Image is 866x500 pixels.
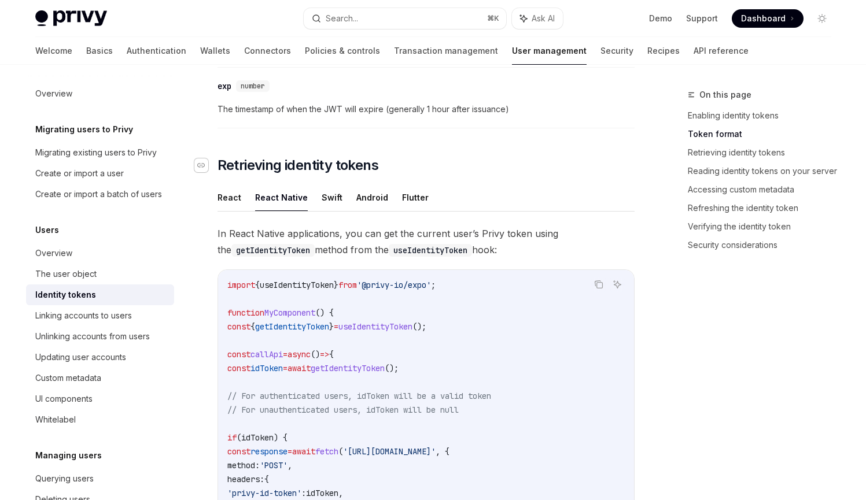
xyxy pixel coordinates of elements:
span: await [288,363,311,373]
div: Overview [35,87,72,101]
button: Copy the contents from the code block [591,277,606,292]
a: Connectors [244,37,291,65]
span: The timestamp of when the JWT will expire (generally 1 hour after issuance) [218,102,635,116]
span: ( [338,446,343,457]
code: getIdentityToken [231,244,315,257]
a: Support [686,13,718,24]
button: Flutter [402,184,429,211]
span: if [227,432,237,443]
span: const [227,363,250,373]
button: Android [356,184,388,211]
span: = [288,446,292,457]
span: } [329,321,334,332]
a: User management [512,37,587,65]
span: , [288,460,292,471]
div: Unlinking accounts from users [35,329,150,343]
a: Token format [688,125,841,143]
span: useIdentityToken [260,280,334,290]
span: { [264,474,269,484]
div: Migrating existing users to Privy [35,146,157,160]
span: () { [315,308,334,318]
span: { [329,349,334,360]
button: Search...⌘K [304,8,506,29]
span: async [288,349,311,360]
span: fetch [315,446,338,457]
a: Navigate to header [194,156,218,175]
a: Retrieving identity tokens [688,143,841,162]
span: { [255,280,260,290]
button: React [218,184,241,211]
span: : [301,488,306,498]
div: Create or import a batch of users [35,187,162,201]
div: Updating user accounts [35,350,126,364]
a: Overview [26,83,174,104]
span: } [334,280,338,290]
a: The user object [26,264,174,284]
button: Toggle dark mode [813,9,831,28]
span: const [227,446,250,457]
a: Policies & controls [305,37,380,65]
span: useIdentityToken [338,321,412,332]
button: Ask AI [512,8,563,29]
a: Verifying the identity token [688,217,841,236]
div: Custom metadata [35,371,101,385]
a: Reading identity tokens on your server [688,162,841,180]
a: Security considerations [688,236,841,254]
a: UI components [26,388,174,409]
span: method: [227,460,260,471]
span: 'POST' [260,460,288,471]
span: '@privy-io/expo' [357,280,431,290]
span: headers: [227,474,264,484]
div: Linking accounts to users [35,309,132,323]
span: On this page [699,88,751,102]
img: light logo [35,10,107,27]
span: MyComponent [264,308,315,318]
a: Demo [649,13,672,24]
a: Custom metadata [26,368,174,388]
a: Updating user accounts [26,347,174,368]
a: Transaction management [394,37,498,65]
span: // For unauthenticated users, idToken will be null [227,405,459,415]
span: import [227,280,255,290]
a: Authentication [127,37,186,65]
div: Create or import a user [35,166,124,180]
div: UI components [35,392,93,406]
div: Querying users [35,472,94,486]
span: ⌘ K [487,14,499,23]
a: Identity tokens [26,284,174,305]
span: from [338,280,357,290]
a: Overview [26,243,174,264]
a: Create or import a batch of users [26,184,174,205]
span: response [250,446,288,457]
span: 'privy-id-token' [227,488,301,498]
span: function [227,308,264,318]
div: Overview [35,246,72,260]
a: Welcome [35,37,72,65]
a: Security [600,37,633,65]
span: = [283,363,288,373]
span: = [283,349,288,360]
span: { [250,321,255,332]
span: Ask AI [532,13,555,24]
a: Linking accounts to users [26,305,174,326]
div: Search... [326,12,358,25]
a: Create or import a user [26,163,174,184]
a: Basics [86,37,113,65]
a: Refreshing the identity token [688,199,841,217]
span: () [311,349,320,360]
div: The user object [35,267,97,281]
a: Accessing custom metadata [688,180,841,199]
span: idToken [241,432,274,443]
span: await [292,446,315,457]
a: Unlinking accounts from users [26,326,174,347]
span: getIdentityToken [255,321,329,332]
button: Ask AI [610,277,625,292]
span: Retrieving identity tokens [218,156,378,175]
a: Recipes [647,37,680,65]
span: const [227,349,250,360]
button: Swift [322,184,342,211]
a: Whitelabel [26,409,174,430]
code: useIdentityToken [389,244,472,257]
span: ; [431,280,436,290]
span: In React Native applications, you can get the current user’s Privy token using the method from th... [218,225,635,258]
